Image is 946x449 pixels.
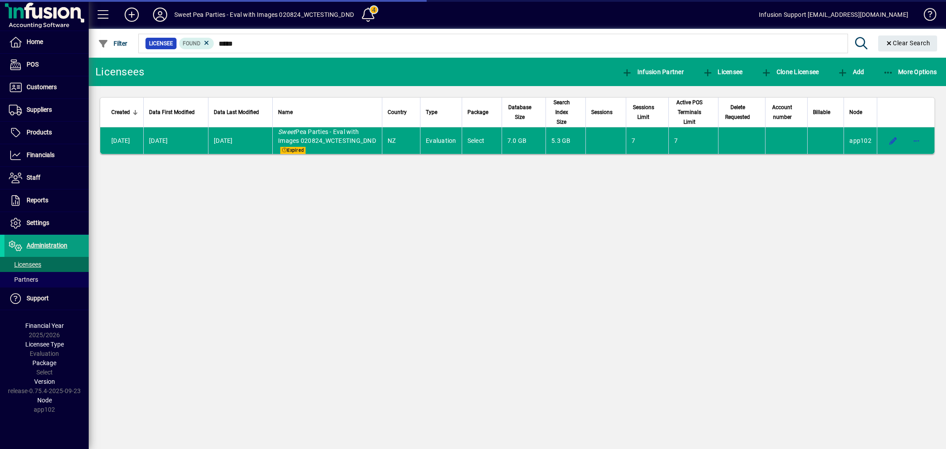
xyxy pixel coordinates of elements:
[111,107,138,117] div: Created
[9,276,38,283] span: Partners
[502,127,546,154] td: 7.0 GB
[111,107,130,117] span: Created
[27,129,52,136] span: Products
[771,102,802,122] div: Account number
[837,68,864,75] span: Add
[214,107,267,117] div: Data Last Modified
[174,8,354,22] div: Sweet Pea Parties - Eval with Images 020824_WCTESTING_DND
[32,359,56,366] span: Package
[4,122,89,144] a: Products
[95,65,144,79] div: Licensees
[208,127,272,154] td: [DATE]
[507,102,532,122] span: Database Size
[149,107,203,117] div: Data First Modified
[146,7,174,23] button: Profile
[27,174,40,181] span: Staff
[632,102,663,122] div: Sessions Limit
[149,39,173,48] span: Licensee
[835,64,866,80] button: Add
[724,102,751,122] span: Delete Requested
[909,134,923,148] button: More options
[280,147,306,154] span: Expired
[849,107,862,117] span: Node
[849,107,871,117] div: Node
[4,144,89,166] a: Financials
[426,107,437,117] span: Type
[674,98,705,127] span: Active POS Terminals Limit
[118,7,146,23] button: Add
[632,102,655,122] span: Sessions Limit
[813,107,830,117] span: Billable
[591,107,612,117] span: Sessions
[626,127,668,154] td: 7
[668,127,718,154] td: 7
[917,2,935,31] a: Knowledge Base
[849,137,871,144] span: app102.prod.infusionbusinesssoftware.com
[278,128,376,144] span: Pea Parties - Eval with Images 020824_WCTESTING_DND
[724,102,759,122] div: Delete Requested
[96,35,130,51] button: Filter
[34,378,55,385] span: Version
[881,64,939,80] button: More Options
[546,127,585,154] td: 5.3 GB
[143,127,208,154] td: [DATE]
[622,68,684,75] span: Infusion Partner
[700,64,745,80] button: Licensee
[27,197,48,204] span: Reports
[759,64,821,80] button: Clone Licensee
[420,127,462,154] td: Evaluation
[883,68,937,75] span: More Options
[620,64,686,80] button: Infusion Partner
[462,127,502,154] td: Select
[759,8,908,22] div: Infusion Support [EMAIL_ADDRESS][DOMAIN_NAME]
[278,107,293,117] span: Name
[467,107,488,117] span: Package
[551,98,572,127] span: Search Index Size
[591,107,620,117] div: Sessions
[467,107,496,117] div: Package
[878,35,938,51] button: Clear
[4,54,89,76] a: POS
[388,107,415,117] div: Country
[382,127,420,154] td: NZ
[27,61,39,68] span: POS
[813,107,838,117] div: Billable
[4,288,89,310] a: Support
[183,40,200,47] span: Found
[278,107,377,117] div: Name
[9,261,41,268] span: Licensees
[388,107,407,117] span: Country
[100,127,143,154] td: [DATE]
[426,107,456,117] div: Type
[27,219,49,226] span: Settings
[885,39,930,47] span: Clear Search
[551,98,580,127] div: Search Index Size
[149,107,195,117] span: Data First Modified
[278,128,295,135] em: Sweet
[703,68,743,75] span: Licensee
[27,151,55,158] span: Financials
[27,83,57,91] span: Customers
[771,102,794,122] span: Account number
[179,38,214,49] mat-chip: Found Status: Found
[886,134,900,148] button: Edit
[4,257,89,272] a: Licensees
[27,242,67,249] span: Administration
[4,76,89,98] a: Customers
[27,295,49,302] span: Support
[37,397,52,404] span: Node
[4,189,89,212] a: Reports
[25,341,64,348] span: Licensee Type
[761,68,819,75] span: Clone Licensee
[27,106,52,113] span: Suppliers
[25,322,64,329] span: Financial Year
[4,212,89,234] a: Settings
[674,98,713,127] div: Active POS Terminals Limit
[98,40,128,47] span: Filter
[507,102,540,122] div: Database Size
[214,107,259,117] span: Data Last Modified
[4,31,89,53] a: Home
[4,167,89,189] a: Staff
[4,272,89,287] a: Partners
[27,38,43,45] span: Home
